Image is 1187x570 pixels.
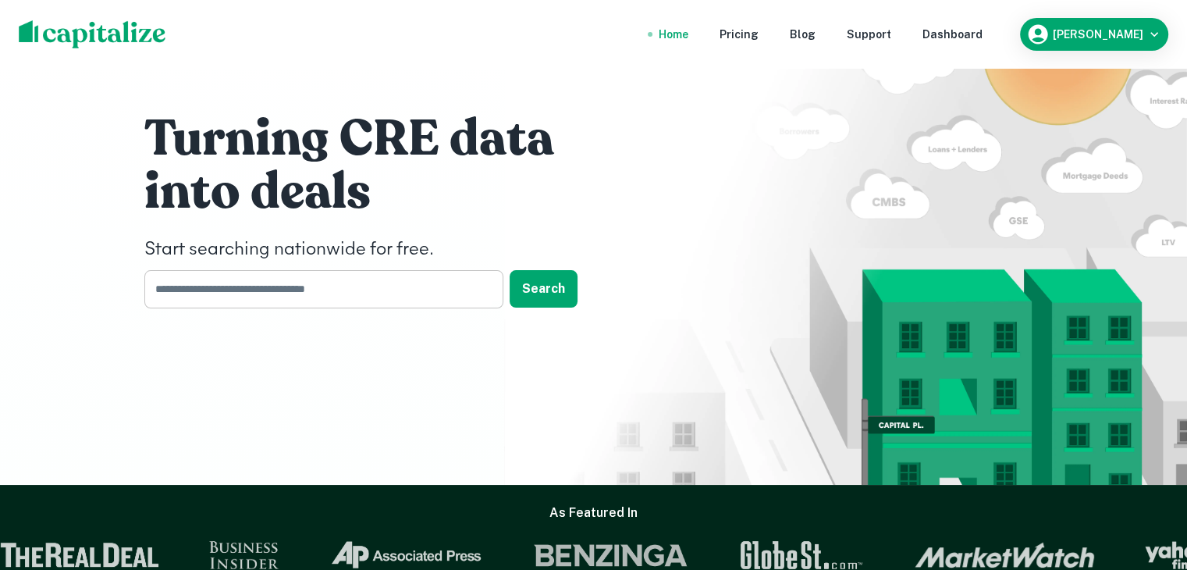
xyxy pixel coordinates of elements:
h1: into deals [144,161,613,223]
a: Blog [790,26,816,43]
img: Market Watch [915,542,1095,568]
h1: Turning CRE data [144,108,613,170]
button: Search [510,270,578,308]
img: Benzinga [533,541,689,569]
img: Associated Press [329,541,483,569]
h6: [PERSON_NAME] [1053,29,1143,40]
img: Business Insider [209,541,279,569]
h6: As Featured In [549,504,638,522]
iframe: Chat Widget [1109,445,1187,520]
a: Home [659,26,688,43]
a: Dashboard [922,26,983,43]
button: [PERSON_NAME] [1020,18,1168,51]
h4: Start searching nationwide for free. [144,236,613,264]
a: Support [847,26,891,43]
a: Pricing [720,26,759,43]
img: capitalize-logo.png [19,20,166,48]
img: GlobeSt [738,541,865,569]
